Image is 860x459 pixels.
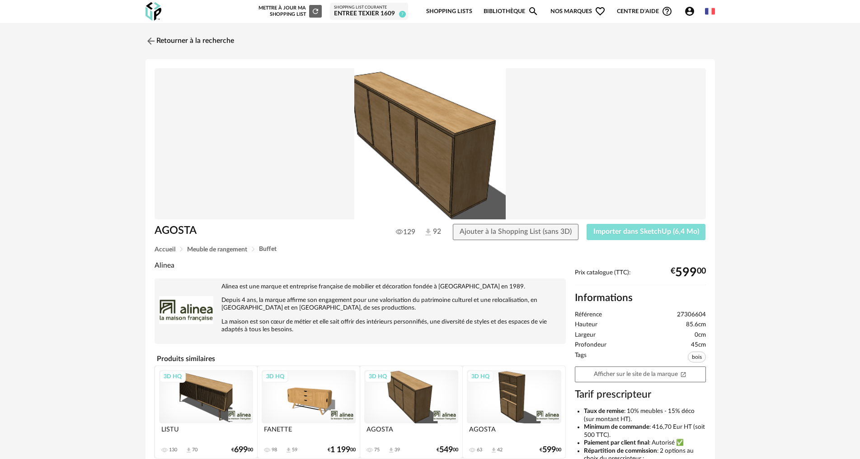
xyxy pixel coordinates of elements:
[490,447,497,454] span: Download icon
[360,366,462,458] a: 3D HQ AGOSTA 75 Download icon 39 €54900
[587,224,706,240] button: Importer dans SketchUp (6,4 Mo)
[542,447,556,453] span: 599
[686,321,706,329] span: 85.6cm
[437,447,458,453] div: € 00
[258,366,360,458] a: 3D HQ FANETTE 98 Download icon 59 €1 19900
[388,447,395,454] span: Download icon
[671,269,706,276] div: € 00
[146,2,161,21] img: OXP
[423,227,436,237] span: 92
[477,447,482,453] div: 63
[540,447,561,453] div: € 00
[684,6,695,17] span: Account Circle icon
[662,6,672,17] span: Help Circle Outline icon
[257,5,322,18] div: Mettre à jour ma Shopping List
[155,352,566,366] h4: Produits similaires
[705,6,715,16] img: fr
[463,366,565,458] a: 3D HQ AGOSTA 63 Download icon 42 €59900
[159,297,561,312] p: Depuis 4 ans, la marque affirme son engagement pour une valorisation du patrimoine culturel et un...
[484,1,539,22] a: BibliothèqueMagnify icon
[550,1,606,22] span: Nos marques
[187,246,247,253] span: Meuble de rangement
[439,447,453,453] span: 549
[262,423,356,441] div: FANETTE
[364,423,458,441] div: AGOSTA
[160,371,186,382] div: 3D HQ
[259,246,277,252] span: Buffet
[575,269,706,286] div: Prix catalogue (TTC):
[695,331,706,339] span: 0cm
[575,321,597,329] span: Hauteur
[328,447,356,453] div: € 00
[584,408,624,414] b: Taux de remise
[684,6,699,17] span: Account Circle icon
[262,371,288,382] div: 3D HQ
[675,269,697,276] span: 599
[584,439,706,447] li: : Autorisé ✅
[584,448,657,454] b: Répartition de commission
[584,408,706,423] li: : 10% meubles - 15% déco (sur montant HT).
[334,5,404,18] a: Shopping List courante ENTREE TEXIER 1609 7
[155,246,706,253] div: Breadcrumb
[334,10,404,18] div: ENTREE TEXIER 1609
[617,6,672,17] span: Centre d'aideHelp Circle Outline icon
[146,31,234,51] a: Retourner à la recherche
[426,1,472,22] a: Shopping Lists
[395,447,400,453] div: 39
[330,447,350,453] span: 1 199
[146,36,156,46] img: svg+xml;base64,PHN2ZyB3aWR0aD0iMjQiIGhlaWdodD0iMjQiIHZpZXdCb3g9IjAgMCAyNCAyNCIgZmlsbD0ibm9uZSIgeG...
[159,318,561,334] p: La maison est son cœur de métier et elle sait offrir des intérieurs personnifiés, une diversité d...
[399,11,406,18] span: 7
[497,447,503,453] div: 42
[155,261,566,270] div: Alinea
[575,311,602,319] span: Référence
[374,447,380,453] div: 75
[575,366,706,382] a: Afficher sur le site de la marqueOpen In New icon
[159,423,253,441] div: LISTU
[311,9,320,14] span: Refresh icon
[231,447,253,453] div: € 00
[595,6,606,17] span: Heart Outline icon
[584,424,649,430] b: Minimum de commande
[575,292,706,305] h2: Informations
[528,6,539,17] span: Magnify icon
[155,68,706,220] img: Product pack shot
[396,227,415,236] span: 129
[159,283,561,291] p: Alinea est une marque et entreprise française de mobilier et décoration fondée à [GEOGRAPHIC_DATA...
[688,352,706,362] span: bois
[575,352,587,365] span: Tags
[691,341,706,349] span: 45cm
[460,228,572,235] span: Ajouter à la Shopping List (sans 3D)
[423,227,433,237] img: Téléchargements
[593,228,699,235] span: Importer dans SketchUp (6,4 Mo)
[584,440,649,446] b: Paiement par client final
[575,331,596,339] span: Largeur
[292,447,297,453] div: 59
[155,366,257,458] a: 3D HQ LISTU 130 Download icon 70 €69900
[467,423,561,441] div: AGOSTA
[169,447,177,453] div: 130
[155,224,379,238] h1: AGOSTA
[680,371,686,377] span: Open In New icon
[159,283,213,337] img: brand logo
[467,371,493,382] div: 3D HQ
[584,423,706,439] li: : 416,70 Eur HT (soit 500 TTC).
[334,5,404,10] div: Shopping List courante
[677,311,706,319] span: 27306604
[155,246,175,253] span: Accueil
[575,341,606,349] span: Profondeur
[365,371,391,382] div: 3D HQ
[192,447,197,453] div: 70
[285,447,292,454] span: Download icon
[185,447,192,454] span: Download icon
[272,447,277,453] div: 98
[234,447,248,453] span: 699
[575,388,706,401] h3: Tarif prescripteur
[453,224,578,240] button: Ajouter à la Shopping List (sans 3D)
